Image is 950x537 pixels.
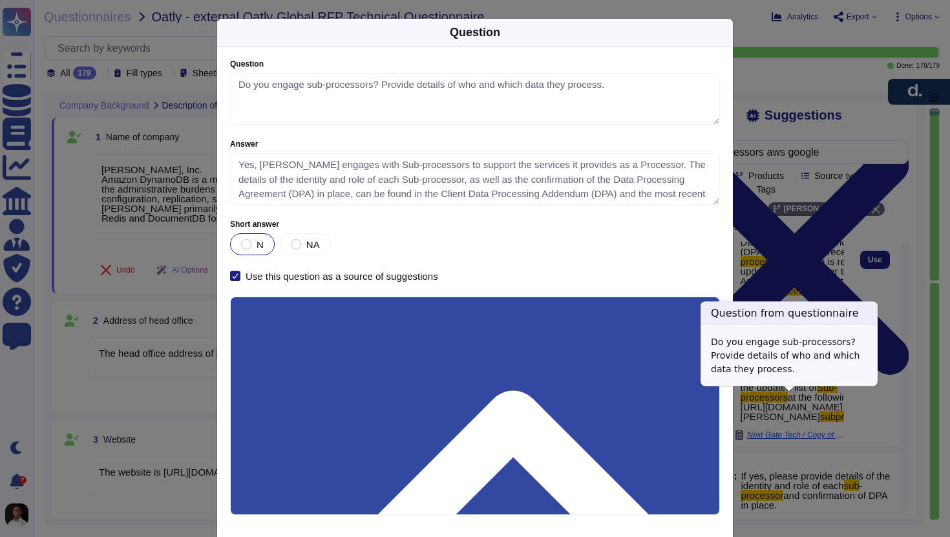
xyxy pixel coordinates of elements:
[246,271,438,281] div: Use this question as a source of suggestions
[230,73,720,125] textarea: Do you engage sub-processors? Provide details of who and which data they process.
[450,24,500,41] div: Question
[306,239,320,250] span: NA
[230,60,720,68] label: Question
[257,239,264,250] span: N
[230,220,720,228] label: Short answer
[230,140,720,148] label: Answer
[701,301,878,324] h3: Question from questionnaire
[230,153,720,205] textarea: Yes, [PERSON_NAME] engages with Sub-processors to support the services it provides as a Processor...
[701,325,878,386] div: Do you engage sub-processors? Provide details of who and which data they process.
